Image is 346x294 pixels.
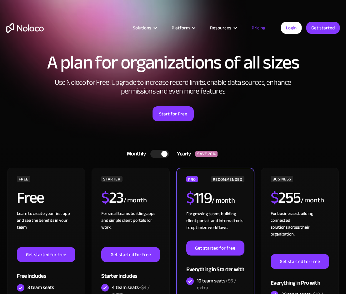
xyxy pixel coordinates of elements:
a: Get started for free [186,241,244,256]
div: For growing teams building client portals and internal tools to optimize workflows. [186,210,244,241]
div: Resources [210,24,231,32]
a: Login [281,22,302,34]
a: Get started for free [101,247,160,262]
div: Platform [172,24,190,32]
a: Start for Free [153,106,194,121]
div: For small teams building apps and simple client portals for work. ‍ [101,210,160,247]
a: Pricing [244,24,273,32]
div: Solutions [125,24,164,32]
div: FREE [17,176,31,182]
div: / month [123,195,147,205]
div: Yearly [169,149,195,159]
div: Solutions [133,24,151,32]
span: $ [186,183,194,213]
div: 3 team seats [28,284,54,291]
div: Resources [202,24,244,32]
span: +$6 / extra [197,276,236,292]
div: / month [301,195,324,205]
a: Get started [306,22,340,34]
h2: 255 [271,190,301,205]
a: Get started for free [271,254,329,269]
div: Free includes [17,262,76,282]
div: Platform [164,24,202,32]
div: PRO [186,176,198,182]
h1: A plan for organizations of all sizes [6,53,340,72]
div: Everything in Pro with [271,269,329,289]
div: Everything in Starter with [186,256,244,276]
div: For businesses building connected solutions across their organization. ‍ [271,210,329,254]
h2: Free [17,190,44,205]
div: Learn to create your first app and see the benefits in your team ‍ [17,210,76,247]
a: home [6,23,44,33]
div: / month [212,196,235,206]
h2: Use Noloco for Free. Upgrade to increase record limits, enable data sources, enhance permissions ... [48,78,298,96]
a: Get started for free [17,247,76,262]
div: Starter includes [101,262,160,282]
div: BUSINESS [271,176,293,182]
span: $ [101,183,109,212]
div: 10 team seats [197,277,244,291]
div: SAVE 20% [195,151,218,157]
div: Monthly [119,149,151,159]
h2: 23 [101,190,123,205]
div: RECOMMENDED [211,176,244,182]
span: $ [271,183,278,212]
div: STARTER [101,176,122,182]
h2: 119 [186,190,212,206]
